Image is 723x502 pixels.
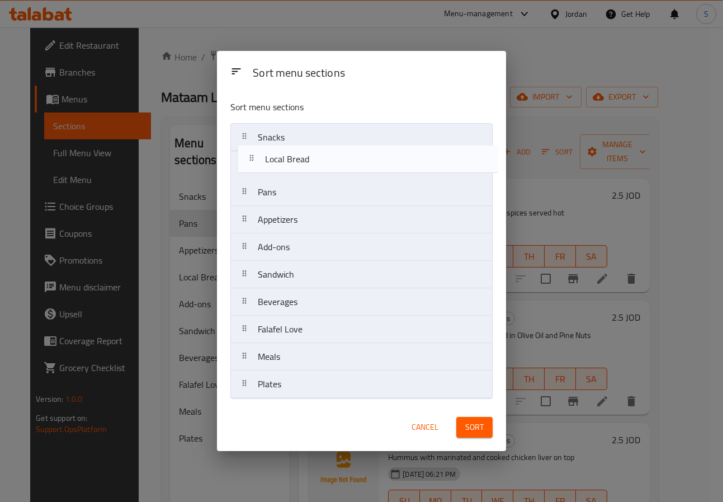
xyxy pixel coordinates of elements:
[407,417,443,438] button: Cancel
[456,417,493,438] button: Sort
[230,100,438,114] p: Sort menu sections
[248,61,497,86] div: Sort menu sections
[412,420,438,434] span: Cancel
[465,420,484,434] span: Sort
